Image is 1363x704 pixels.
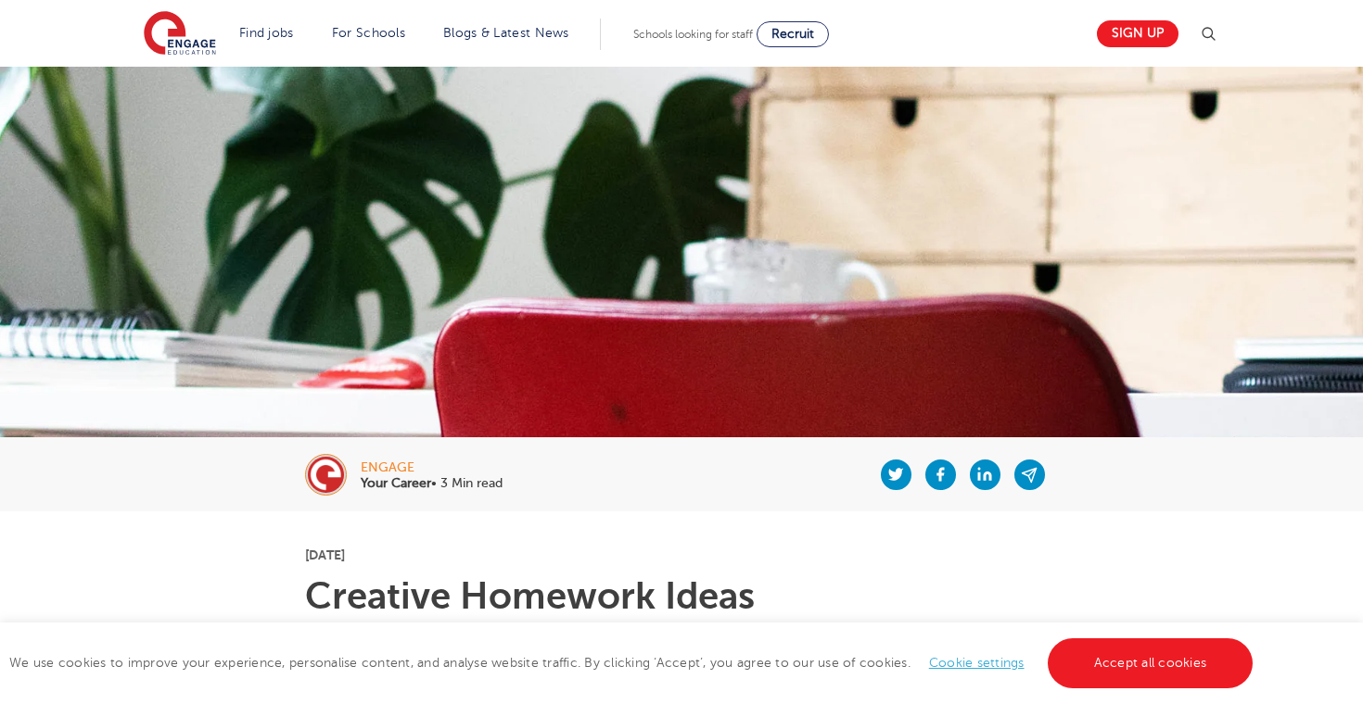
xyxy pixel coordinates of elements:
b: Your Career [361,476,431,490]
a: Recruit [757,21,829,47]
a: Cookie settings [929,656,1025,670]
h1: Creative Homework Ideas [305,578,1059,615]
span: We use cookies to improve your experience, personalise content, and analyse website traffic. By c... [9,656,1257,670]
a: Sign up [1097,20,1178,47]
div: engage [361,461,503,474]
img: Engage Education [144,11,216,57]
p: • 3 Min read [361,477,503,490]
p: [DATE] [305,548,1059,561]
a: For Schools [332,26,405,40]
span: Schools looking for staff [633,28,753,41]
a: Blogs & Latest News [443,26,569,40]
a: Find jobs [239,26,294,40]
a: Accept all cookies [1048,638,1254,688]
span: Recruit [771,27,814,41]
